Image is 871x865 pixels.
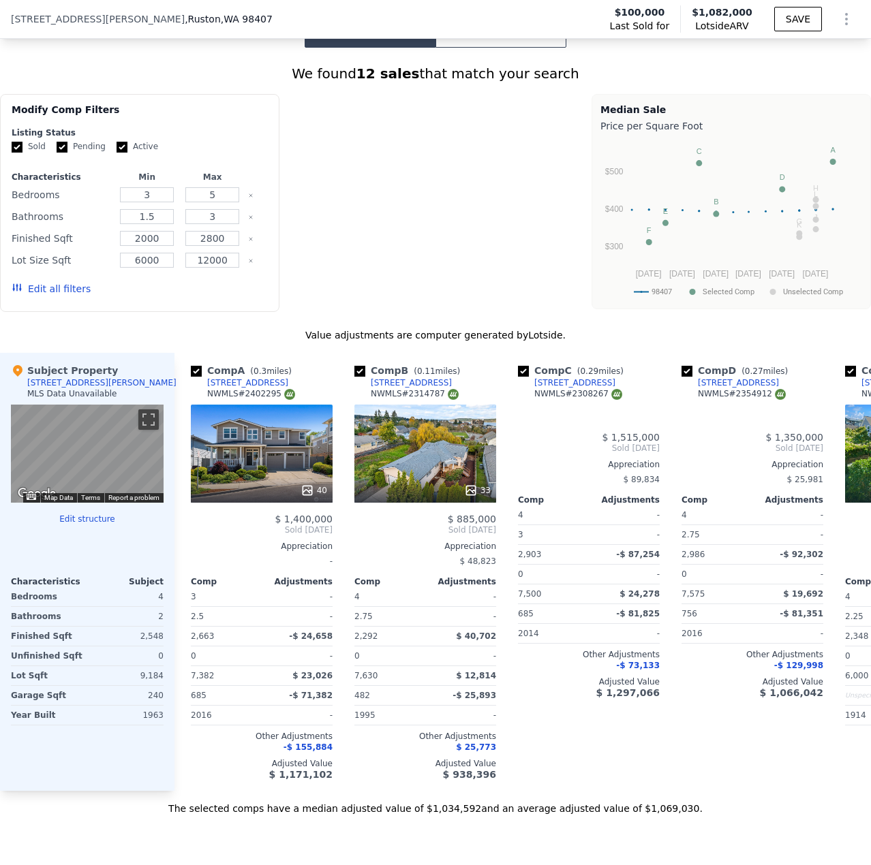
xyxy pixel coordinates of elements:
span: -$ 73,133 [616,661,660,670]
span: Sold [DATE] [354,524,496,535]
span: -$ 24,658 [289,631,333,641]
div: 33 [464,484,491,497]
span: 0 [682,569,687,579]
span: 3 [191,592,196,601]
text: D [780,173,785,181]
div: - [755,505,823,524]
div: A chart. [600,136,859,306]
div: Comp B [354,364,465,377]
div: - [592,505,660,524]
div: Max [183,172,243,183]
span: $ 25,981 [787,475,823,484]
span: $ 1,297,066 [596,687,660,698]
span: 0.29 [580,366,598,376]
div: Other Adjustments [354,731,496,742]
span: $ 12,814 [456,671,496,680]
span: 2,903 [518,550,541,559]
div: Comp D [682,364,793,377]
img: NWMLS Logo [284,389,295,400]
span: Sold [DATE] [682,443,823,454]
div: Comp [354,576,425,587]
div: - [264,587,333,606]
div: Comp [191,576,262,587]
span: $1,082,000 [692,7,752,18]
div: Adjustments [425,576,496,587]
span: $ 1,515,000 [602,432,660,443]
div: Appreciation [191,541,333,552]
a: Report a problem [108,494,159,501]
text: [DATE] [669,269,695,279]
span: ( miles) [736,366,793,376]
span: $ 48,823 [460,556,496,566]
button: Show Options [833,5,860,33]
div: Modify Comp Filters [12,103,268,127]
span: -$ 92,302 [780,550,823,559]
div: 2.5 [191,607,259,626]
button: Edit all filters [12,282,91,296]
span: $ 40,702 [456,631,496,641]
span: $ 1,066,042 [760,687,823,698]
div: 240 [90,686,164,705]
div: Garage Sqft [11,686,85,705]
text: I [814,204,816,212]
span: 2,663 [191,631,214,641]
div: - [428,607,496,626]
div: Map [11,405,164,503]
span: 482 [354,691,370,700]
div: Comp A [191,364,297,377]
span: $ 23,026 [292,671,333,680]
img: Google [14,485,59,503]
img: NWMLS Logo [611,389,622,400]
div: NWMLS # 2402295 [207,388,295,400]
a: [STREET_ADDRESS] [191,377,288,388]
div: Appreciation [682,459,823,470]
div: Street View [11,405,164,503]
div: - [428,646,496,665]
button: Map Data [44,493,73,503]
text: G [797,217,803,225]
div: - [191,552,333,571]
text: [DATE] [803,269,829,279]
div: Characteristics [11,576,87,587]
div: Finished Sqft [12,229,112,248]
div: Comp [518,494,589,505]
div: - [592,624,660,643]
div: - [755,624,823,643]
div: NWMLS # 2308267 [534,388,622,400]
span: 0 [354,651,360,661]
div: 1963 [90,706,164,725]
a: [STREET_ADDRESS] [682,377,779,388]
div: 40 [301,484,327,497]
span: Sold [DATE] [191,524,333,535]
span: 2,292 [354,631,378,641]
span: -$ 25,893 [453,691,496,700]
button: SAVE [774,7,822,31]
div: Bathrooms [11,607,85,626]
div: [STREET_ADDRESS] [371,377,452,388]
text: $300 [605,242,624,251]
div: Comp [682,494,752,505]
div: Adjustments [752,494,823,505]
img: NWMLS Logo [448,389,459,400]
div: [STREET_ADDRESS] [698,377,779,388]
span: 0 [191,651,196,661]
span: $ 19,692 [783,589,823,599]
div: 3 [518,525,586,544]
div: NWMLS # 2354912 [698,388,786,400]
span: $ 89,834 [624,475,660,484]
div: Comp C [518,364,629,377]
div: - [592,565,660,584]
div: - [755,565,823,584]
span: 4 [845,592,851,601]
text: F [647,226,652,234]
span: 4 [682,510,687,520]
a: Terms (opens in new tab) [81,494,100,501]
div: 2.75 [682,525,750,544]
div: [STREET_ADDRESS] [207,377,288,388]
text: K [797,221,802,229]
div: - [755,525,823,544]
span: -$ 71,382 [289,691,333,700]
span: 685 [191,691,207,700]
button: Clear [248,215,254,220]
text: C [697,147,702,155]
